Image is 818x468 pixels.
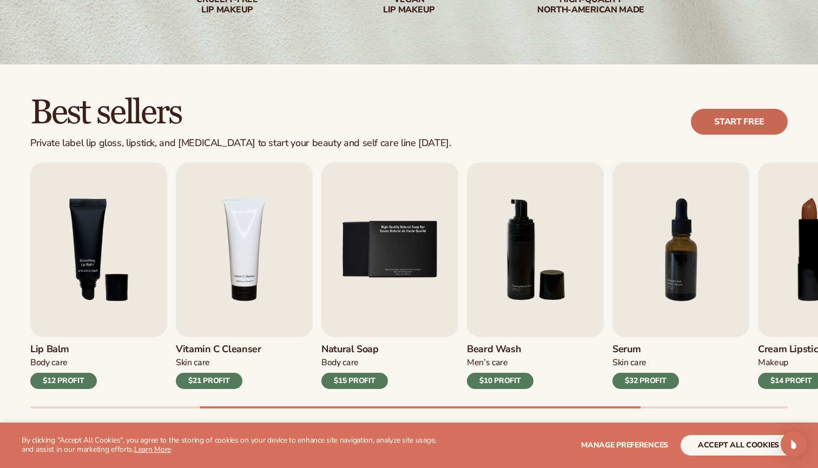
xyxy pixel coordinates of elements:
h3: Lip Balm [30,344,97,355]
a: Learn More [134,444,171,454]
div: Skin Care [612,357,679,368]
div: $10 PROFIT [467,373,533,389]
h3: Beard Wash [467,344,533,355]
a: 7 / 9 [612,162,749,389]
a: 3 / 9 [30,162,167,389]
a: Start free [691,109,788,135]
span: Manage preferences [581,440,668,450]
h2: Best sellers [30,95,451,131]
div: Men’s Care [467,357,533,368]
div: $21 PROFIT [176,373,242,389]
div: Body Care [321,357,388,368]
div: $32 PROFIT [612,373,679,389]
div: Open Intercom Messenger [781,431,807,457]
p: By clicking "Accept All Cookies", you agree to the storing of cookies on your device to enhance s... [22,436,444,454]
div: Skin Care [176,357,261,368]
a: 4 / 9 [176,162,313,389]
div: $12 PROFIT [30,373,97,389]
div: Body Care [30,357,97,368]
a: 6 / 9 [467,162,604,389]
h3: Natural Soap [321,344,388,355]
div: Private label lip gloss, lipstick, and [MEDICAL_DATA] to start your beauty and self care line [DA... [30,137,451,149]
h3: Serum [612,344,679,355]
h3: Vitamin C Cleanser [176,344,261,355]
button: accept all cookies [681,435,796,456]
div: $15 PROFIT [321,373,388,389]
a: 5 / 9 [321,162,458,389]
button: Manage preferences [581,435,668,456]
